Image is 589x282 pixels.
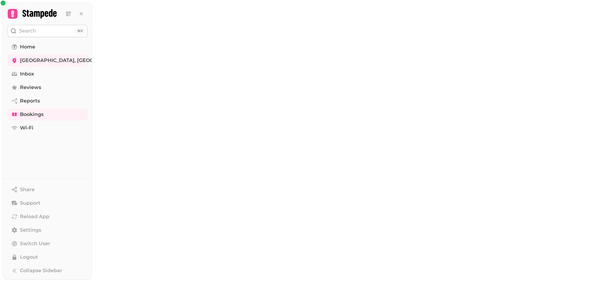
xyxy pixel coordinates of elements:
span: Reviews [20,84,41,91]
span: Inbox [20,70,34,78]
span: Logout [20,253,38,261]
span: Reports [20,97,40,105]
span: Collapse Sidebar [20,267,62,274]
span: Settings [20,226,41,234]
a: Inbox [8,68,87,80]
button: Search⌘K [8,25,87,37]
span: Reload App [20,213,49,220]
span: [GEOGRAPHIC_DATA], [GEOGRAPHIC_DATA] [20,57,132,64]
span: Wi-Fi [20,124,33,132]
a: Home [8,41,87,53]
a: Settings [8,224,87,236]
button: Switch User [8,238,87,250]
p: Search [19,27,36,35]
a: Reports [8,95,87,107]
a: Wi-Fi [8,122,87,134]
div: ⌘K [75,28,85,34]
button: Support [8,197,87,209]
span: Home [20,43,35,51]
a: [GEOGRAPHIC_DATA], [GEOGRAPHIC_DATA] [8,54,87,67]
button: Share [8,183,87,196]
span: Bookings [20,111,44,118]
button: Reload App [8,211,87,223]
span: Support [20,199,40,207]
button: Logout [8,251,87,263]
button: Collapse Sidebar [8,265,87,277]
span: Share [20,186,35,193]
a: Reviews [8,81,87,94]
span: Switch User [20,240,50,247]
a: Bookings [8,108,87,121]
